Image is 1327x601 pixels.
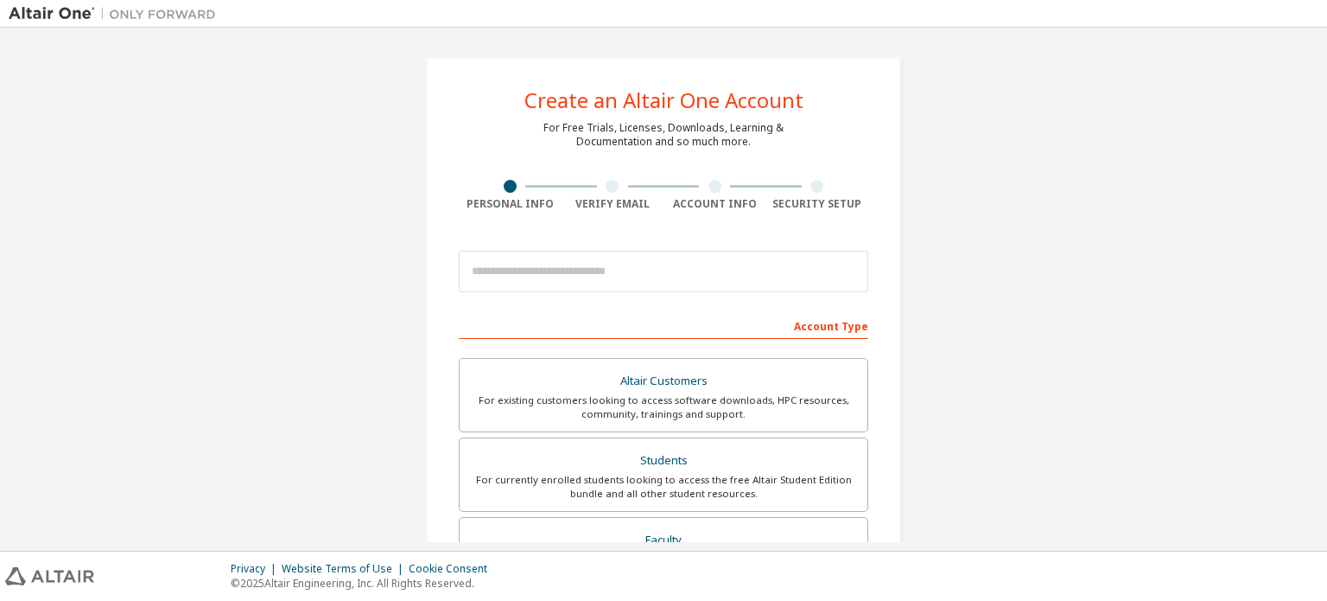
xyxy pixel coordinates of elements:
div: Students [470,449,857,473]
div: Privacy [231,562,282,576]
div: Altair Customers [470,369,857,393]
div: Faculty [470,528,857,553]
div: For existing customers looking to access software downloads, HPC resources, community, trainings ... [470,393,857,421]
div: Personal Info [459,197,562,211]
div: For Free Trials, Licenses, Downloads, Learning & Documentation and so much more. [543,121,784,149]
div: Create an Altair One Account [524,90,803,111]
img: altair_logo.svg [5,567,94,585]
div: Cookie Consent [409,562,498,576]
div: Verify Email [562,197,664,211]
div: For currently enrolled students looking to access the free Altair Student Edition bundle and all ... [470,473,857,501]
p: © 2025 Altair Engineering, Inc. All Rights Reserved. [231,576,498,591]
div: Account Type [459,311,868,339]
div: Security Setup [766,197,869,211]
div: Account Info [663,197,766,211]
img: Altair One [9,5,225,22]
div: Website Terms of Use [282,562,409,576]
